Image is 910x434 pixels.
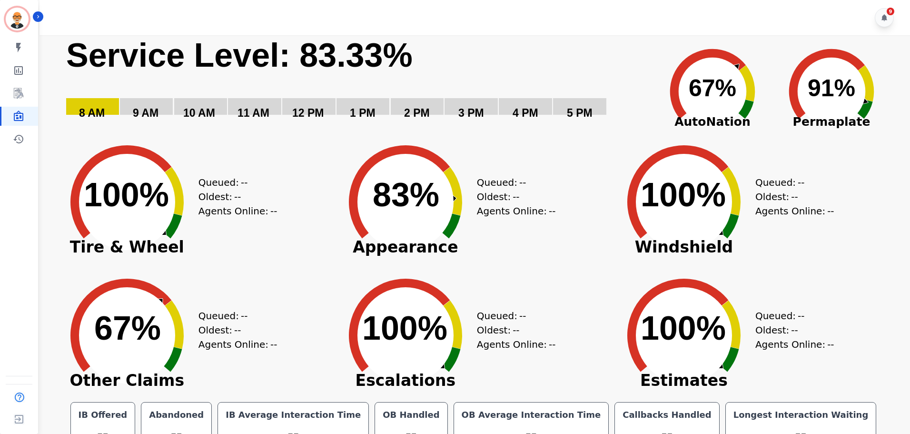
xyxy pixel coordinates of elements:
[513,107,538,119] text: 4 PM
[183,107,215,119] text: 10 AM
[519,175,526,190] span: --
[791,323,798,337] span: --
[549,337,555,352] span: --
[477,323,548,337] div: Oldest:
[198,337,279,352] div: Agents Online:
[549,204,555,218] span: --
[798,175,804,190] span: --
[334,242,477,252] span: Appearance
[241,309,247,323] span: --
[270,204,277,218] span: --
[234,190,241,204] span: --
[477,190,548,204] div: Oldest:
[198,323,270,337] div: Oldest:
[292,107,324,119] text: 12 PM
[808,75,855,101] text: 91%
[755,309,827,323] div: Queued:
[732,408,870,422] div: Longest Interaction Waiting
[198,204,279,218] div: Agents Online:
[66,37,413,74] text: Service Level: 83.33%
[827,337,834,352] span: --
[404,107,430,119] text: 2 PM
[362,310,447,347] text: 100%
[56,376,198,385] span: Other Claims
[381,408,441,422] div: OB Handled
[373,176,439,213] text: 83%
[77,408,129,422] div: IB Offered
[334,376,477,385] span: Escalations
[755,204,836,218] div: Agents Online:
[641,176,726,213] text: 100%
[234,323,241,337] span: --
[755,190,827,204] div: Oldest:
[458,107,484,119] text: 3 PM
[477,309,548,323] div: Queued:
[567,107,593,119] text: 5 PM
[641,310,726,347] text: 100%
[198,309,270,323] div: Queued:
[477,175,548,190] div: Queued:
[513,323,519,337] span: --
[519,309,526,323] span: --
[513,190,519,204] span: --
[79,107,105,119] text: 8 AM
[350,107,376,119] text: 1 PM
[133,107,158,119] text: 9 AM
[477,337,558,352] div: Agents Online:
[755,337,836,352] div: Agents Online:
[477,204,558,218] div: Agents Online:
[270,337,277,352] span: --
[147,408,206,422] div: Abandoned
[653,113,772,131] span: AutoNation
[887,8,894,15] div: 9
[613,376,755,385] span: Estimates
[65,35,651,133] svg: Service Level: 0%
[791,190,798,204] span: --
[241,175,247,190] span: --
[460,408,603,422] div: OB Average Interaction Time
[224,408,363,422] div: IB Average Interaction Time
[621,408,713,422] div: Callbacks Handled
[772,113,891,131] span: Permaplate
[689,75,736,101] text: 67%
[84,176,169,213] text: 100%
[827,204,834,218] span: --
[237,107,269,119] text: 11 AM
[798,309,804,323] span: --
[6,8,29,30] img: Bordered avatar
[613,242,755,252] span: Windshield
[56,242,198,252] span: Tire & Wheel
[94,310,161,347] text: 67%
[198,190,270,204] div: Oldest:
[755,323,827,337] div: Oldest:
[755,175,827,190] div: Queued:
[198,175,270,190] div: Queued:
